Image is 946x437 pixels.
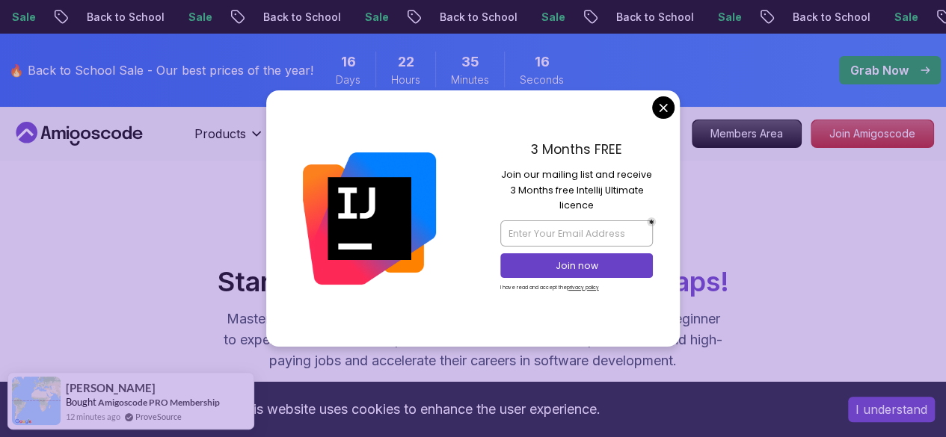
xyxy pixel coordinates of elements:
[882,10,930,25] p: Sale
[451,72,489,87] span: Minutes
[391,72,420,87] span: Hours
[66,410,120,423] span: 12 minutes ago
[98,397,220,408] a: Amigoscode PRO Membership
[66,396,96,408] span: Bought
[692,120,801,147] p: Members Area
[251,10,352,25] p: Back to School
[603,10,705,25] p: Back to School
[520,72,564,87] span: Seconds
[74,10,176,25] p: Back to School
[352,10,400,25] p: Sale
[398,52,414,72] span: 22 Hours
[780,10,882,25] p: Back to School
[12,376,61,425] img: provesource social proof notification image
[336,72,360,87] span: Days
[176,10,224,25] p: Sale
[811,120,933,147] p: Join Amigoscode
[535,52,550,72] span: 16 Seconds
[461,52,479,72] span: 35 Minutes
[9,61,313,79] p: 🔥 Back to School Sale - Our best prices of the year!
[218,267,729,297] h2: Start with our
[811,120,934,148] a: Join Amigoscode
[850,61,909,79] p: Grab Now
[705,10,753,25] p: Sale
[11,393,826,426] div: This website uses cookies to enhance the user experience.
[341,52,356,72] span: 16 Days
[692,120,802,148] a: Members Area
[848,397,935,422] button: Accept cookies
[194,125,264,155] button: Products
[66,382,156,394] span: [PERSON_NAME]
[222,309,725,371] p: Master in-demand tech skills with our proven learning roadmaps. From beginner to expert, follow s...
[194,125,246,143] p: Products
[529,10,577,25] p: Sale
[135,410,182,423] a: ProveSource
[427,10,529,25] p: Back to School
